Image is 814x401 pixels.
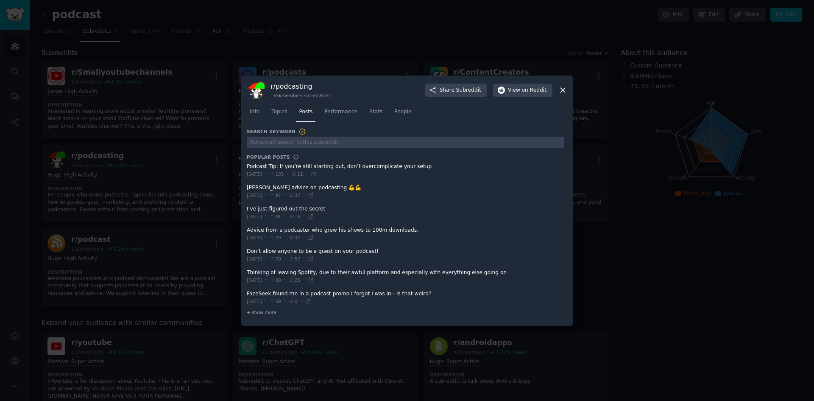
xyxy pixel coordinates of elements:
span: 16 [289,213,300,219]
span: Posts [299,108,312,116]
h3: Search Keyword [247,128,306,135]
span: · [284,297,286,305]
span: 97 [269,192,281,198]
span: Performance [324,108,357,116]
span: 57 [289,256,300,262]
span: · [265,191,267,199]
h3: r/ podcasting [270,82,331,91]
div: 165k members since [DATE] [270,93,331,98]
span: · [265,276,267,284]
span: People [394,108,412,116]
h3: Popular Posts [247,154,290,160]
span: View [508,87,546,94]
span: · [306,170,308,178]
span: · [265,213,267,220]
span: [DATE] [247,298,262,304]
a: Topics [268,105,290,123]
span: · [300,297,302,305]
span: · [303,234,305,241]
a: Info [247,105,262,123]
span: on Reddit [522,87,546,94]
span: [DATE] [247,213,262,219]
span: 59 [269,298,281,304]
span: Subreddit [456,87,481,94]
span: 37 [289,235,300,241]
span: 0 [289,298,298,304]
span: [DATE] [247,256,262,262]
span: [DATE] [247,235,262,241]
span: Info [250,108,259,116]
img: podcasting [247,81,265,99]
span: · [287,170,288,178]
span: Share [440,87,481,94]
span: · [303,276,305,284]
span: Stats [369,108,382,116]
span: + show more [247,309,276,315]
span: · [265,234,267,241]
a: Performance [321,105,360,123]
a: People [391,105,415,123]
a: Stats [366,105,385,123]
span: · [265,170,267,178]
span: 70 [269,256,281,262]
span: 103 [269,171,284,177]
span: · [303,191,305,199]
button: Viewon Reddit [493,84,552,97]
span: · [284,255,286,263]
span: [DATE] [247,171,262,177]
span: 37 [289,192,300,198]
span: · [265,255,267,263]
span: · [303,255,305,263]
input: Advanced search in this subreddit [247,137,564,148]
span: · [303,213,305,220]
button: ShareSubreddit [425,84,487,97]
span: · [284,191,286,199]
span: 79 [269,235,281,241]
span: · [265,297,267,305]
span: Topics [271,108,287,116]
a: Posts [296,105,315,123]
span: · [284,276,286,284]
span: 81 [269,213,281,219]
span: 11 [291,171,303,177]
span: [DATE] [247,192,262,198]
span: · [284,234,286,241]
span: [DATE] [247,277,262,283]
span: 25 [289,277,300,283]
span: · [284,213,286,220]
span: 69 [269,277,281,283]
